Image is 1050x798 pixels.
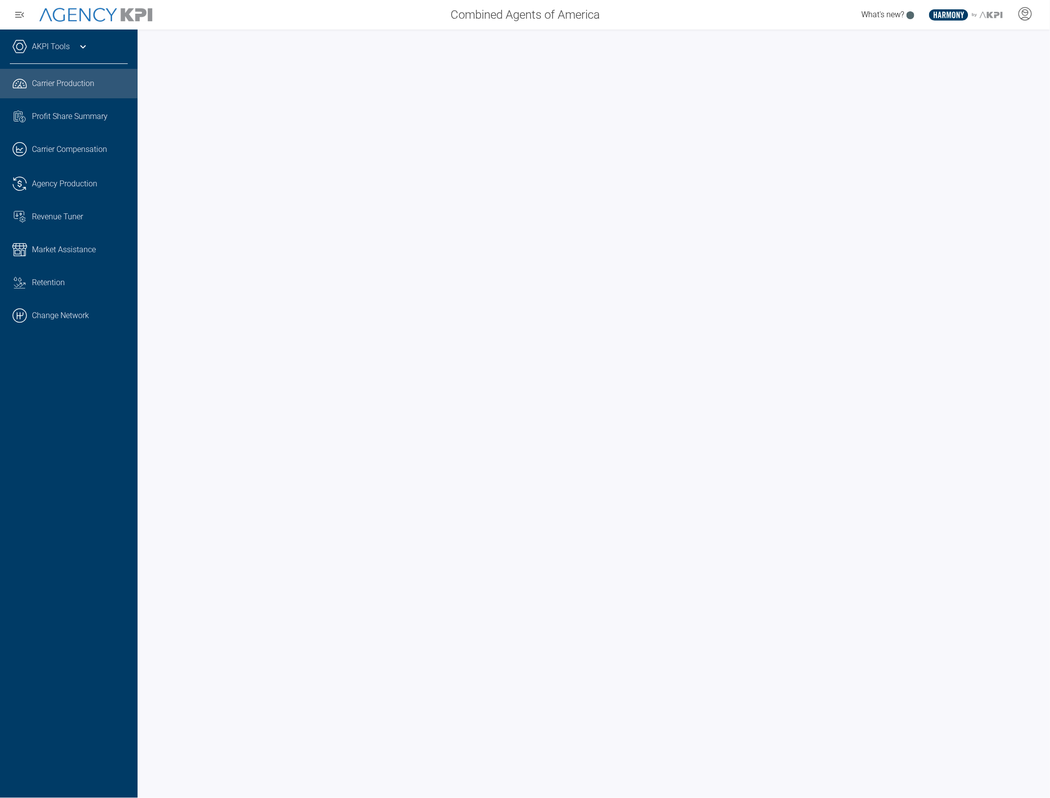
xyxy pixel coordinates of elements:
span: Carrier Production [32,78,94,89]
span: Profit Share Summary [32,111,108,122]
span: Market Assistance [32,244,96,256]
span: Carrier Compensation [32,144,107,155]
a: AKPI Tools [32,41,70,53]
span: Agency Production [32,178,97,190]
img: AgencyKPI [39,8,152,22]
span: What's new? [861,10,904,19]
span: Combined Agents of America [451,6,600,24]
span: Revenue Tuner [32,211,83,223]
div: Retention [32,277,128,289]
